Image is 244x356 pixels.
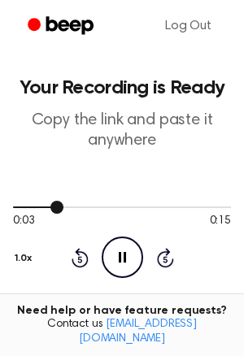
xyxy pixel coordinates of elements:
a: [EMAIL_ADDRESS][DOMAIN_NAME] [79,319,197,345]
a: Log Out [149,7,228,46]
span: 0:03 [13,213,34,230]
a: Beep [16,11,108,42]
span: Contact us [10,318,234,346]
h1: Your Recording is Ready [13,78,231,98]
p: Copy the link and paste it anywhere [13,111,231,151]
span: 0:15 [210,213,231,230]
button: 1.0x [13,245,37,272]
